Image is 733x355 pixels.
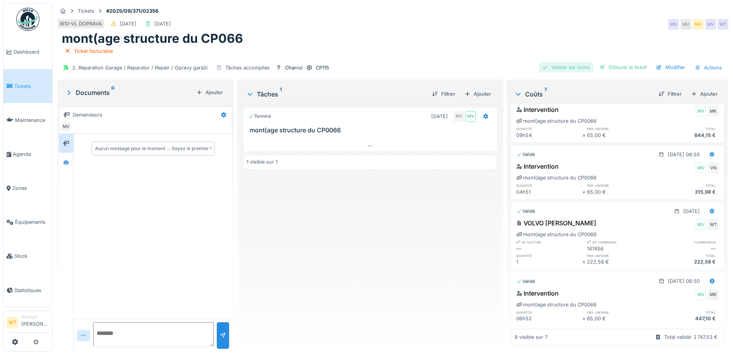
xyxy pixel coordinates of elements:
div: 65,00 € [587,132,653,139]
h6: quantité [516,183,582,188]
a: Tickets [3,69,52,103]
div: 2. Réparation Garage / Reparatur / Repair / Opravy garáží [72,64,207,71]
div: Coûts [514,90,652,99]
div: I810-VL DOPRAVA [60,20,102,27]
div: 8 visible sur 7 [515,333,548,341]
div: Validé [516,151,535,158]
h6: quantité [516,253,582,258]
h6: fournisseur [653,240,719,245]
div: CP115 [316,64,329,71]
div: mont(age structure du CP0066 [516,117,597,125]
div: Documents [65,88,193,97]
strong: #2025/09/371/02356 [103,7,162,15]
div: Valider les coûts [539,62,593,73]
div: Validé [516,208,535,215]
div: 06h52 [516,315,582,322]
div: MV [454,111,464,122]
div: Ajouter [688,89,721,99]
a: WT Manager[PERSON_NAME] [7,314,49,333]
div: mont(age structure du CP0066 [516,231,597,238]
div: 315,98 € [653,188,719,196]
h6: prix unitaire [587,183,653,188]
div: MV [696,289,706,300]
h6: quantité [516,126,582,131]
div: Terminé [248,113,271,120]
div: Total validé: 2 747,53 € [664,333,718,341]
div: 65,00 € [587,188,653,196]
h6: n° de facture [516,240,582,245]
div: MV [693,19,704,30]
span: Statistiques [14,287,49,294]
h6: prix unitaire [587,310,653,315]
div: mont(age structure du CP0066 [516,301,597,308]
div: MV [465,111,476,122]
h1: mont(age structure du CP066 [62,31,243,46]
img: Badge_color-CXgf-gQk.svg [16,8,39,31]
sup: 1 [280,90,282,99]
span: Dashboard [14,48,49,56]
h6: quantité [516,310,582,315]
div: Charroi [285,64,303,71]
div: 644,15 € [653,132,719,139]
a: Stock [3,239,52,273]
h6: total [653,310,719,315]
div: MV [696,106,706,117]
div: × [582,188,587,196]
div: MV [61,121,71,132]
div: MV [680,19,691,30]
div: 222,58 € [587,258,653,265]
div: 147456 [587,245,653,252]
div: MK [708,106,719,117]
div: Tâches accomplies [225,64,270,71]
span: Stock [14,252,49,260]
div: × [582,258,587,265]
span: Équipements [15,218,49,226]
div: [DATE] 08:50 [668,151,700,158]
a: Maintenance [3,103,52,137]
span: Maintenance [15,117,49,124]
div: Validé [516,278,535,285]
a: Zones [3,171,52,205]
div: Intervention [516,162,559,171]
div: Clôturer le ticket [596,62,650,73]
div: 1 visible sur 1 [247,158,277,166]
div: [DATE] 08:50 [668,277,700,285]
div: Ticket facturable [74,47,113,55]
div: [DATE] [120,20,136,27]
span: Tickets [14,83,49,90]
div: Intervention [516,105,559,114]
h6: total [653,253,719,258]
div: MV [696,162,706,173]
a: Dashboard [3,35,52,69]
div: Tâches [246,90,426,99]
div: 04h51 [516,188,582,196]
div: WT [718,19,728,30]
li: WT [7,317,18,328]
div: 447,10 € [653,315,719,322]
h6: n° de commande [587,240,653,245]
div: Intervention [516,289,559,298]
div: Filtrer [429,89,458,99]
div: [DATE] [683,208,700,215]
div: mont(age structure du CP0066 [516,174,597,181]
sup: 7 [544,90,547,99]
div: Actions [691,62,725,73]
div: 1 [516,258,582,265]
div: MV [696,219,706,230]
div: Demandeurs [73,111,102,118]
div: [DATE] [154,20,171,27]
div: [DATE] [431,113,448,120]
li: [PERSON_NAME] [21,314,49,331]
div: 65,00 € [587,315,653,322]
div: × [582,132,587,139]
div: MV [705,19,716,30]
div: Modifier [653,62,688,73]
div: Filtrer [655,89,685,99]
div: MV [668,19,679,30]
div: Aucun message pour le moment … Soyez le premier ! [95,145,211,152]
div: Tickets [78,7,94,15]
a: Équipements [3,205,52,239]
div: — [516,245,582,252]
div: MK [708,289,719,300]
div: 222,58 € [653,258,719,265]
